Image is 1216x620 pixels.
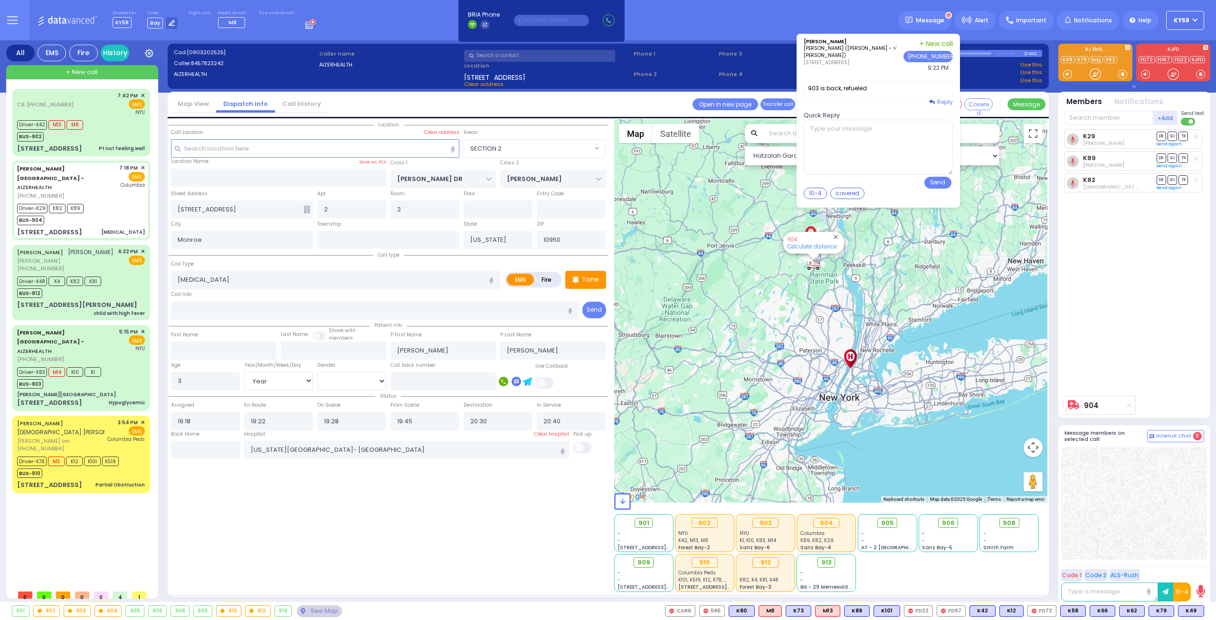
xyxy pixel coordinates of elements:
[617,490,648,503] img: Google
[319,61,461,69] label: AIZERHEALTH
[189,10,210,16] label: Night unit
[1119,605,1145,617] div: BLS
[786,605,811,617] div: BLS
[113,10,136,16] label: Dispatcher
[1061,569,1083,581] button: Code 1
[141,248,145,256] span: ✕
[924,177,951,189] button: Send
[1109,569,1140,581] button: ALS-Rush
[874,605,900,617] div: BLS
[1156,56,1172,63] a: FD67
[619,124,652,143] button: Show street map
[113,17,132,28] span: KY58
[693,98,758,110] a: Open in new page
[861,530,864,537] span: -
[1007,98,1045,110] button: Message
[17,329,84,346] span: [PERSON_NAME][GEOGRAPHIC_DATA] -
[107,436,145,443] span: Columbia Peds
[17,101,74,108] span: CB: [PHONE_NUMBER]
[171,158,209,165] label: Location Name
[56,591,70,599] span: 0
[17,398,82,408] div: [STREET_ADDRESS]
[1066,96,1102,107] button: Members
[171,260,194,268] label: Call Type
[804,188,827,199] button: 10-4
[1020,76,1042,85] a: Use this
[1168,153,1177,162] span: SO
[464,139,606,157] span: SECTION 2
[1149,434,1154,439] img: comment-alt.png
[69,45,98,61] div: Fire
[17,468,42,478] span: BUS-910
[1157,153,1166,162] span: DR
[804,45,903,59] p: [PERSON_NAME] ([PERSON_NAME] - ר' [PERSON_NAME])
[1060,605,1086,617] div: BLS
[171,430,199,438] label: Back Home
[1075,56,1089,63] a: K79
[1136,47,1210,54] label: KJFD
[1139,16,1151,25] span: Help
[922,537,925,544] span: -
[464,129,478,136] label: Areas
[760,98,795,110] button: Transfer call
[535,362,568,370] label: Use Callback
[304,206,310,213] span: Other building occupants
[464,80,503,88] span: Clear address
[617,490,648,503] a: Open this area in Google Maps (opens a new window)
[983,530,986,537] span: -
[275,606,292,616] div: 913
[390,401,419,409] label: From Scene
[787,243,837,250] a: Calculate distance
[807,259,821,271] div: 904
[317,401,341,409] label: On Scene
[95,606,122,616] div: 904
[375,392,401,400] span: Status
[464,62,630,70] label: Location
[1178,605,1204,617] div: BLS
[373,251,404,258] span: Call type
[983,537,986,544] span: -
[923,62,953,74] button: 9:22 PM
[573,430,591,438] label: Pick up
[218,10,248,16] label: Medic on call
[861,537,864,544] span: -
[1153,111,1178,125] button: +Add
[194,606,212,616] div: 909
[17,257,114,265] span: [PERSON_NAME]
[259,10,294,16] label: Fire units on call
[85,277,101,286] span: K81
[881,518,894,528] span: 905
[141,328,145,336] span: ✕
[119,328,138,335] span: 5:15 PM
[174,70,316,78] label: AIZERHEALTH
[1024,124,1043,143] button: Toggle fullscreen view
[1157,163,1182,169] a: Send again
[48,367,65,377] span: M14
[66,277,83,286] span: K82
[905,17,912,24] img: message.svg
[94,310,145,317] div: child with high fever
[359,159,386,165] label: Save as POI
[1193,432,1202,440] span: 0
[84,457,101,466] span: K101
[634,50,715,58] span: Phone 1
[582,275,599,285] p: Tone
[17,165,84,182] span: [PERSON_NAME][GEOGRAPHIC_DATA] -
[1178,153,1188,162] span: TR
[507,274,534,286] label: EMS
[464,73,525,80] span: [STREET_ADDRESS]
[171,99,216,108] a: Map View
[537,220,544,228] label: ZIP
[703,609,708,613] img: red-radio-icon.svg
[119,164,138,172] span: 7:18 PM
[118,248,138,255] span: 6:32 PM
[17,248,63,256] a: [PERSON_NAME]
[141,92,145,100] span: ✕
[1181,117,1196,126] label: Turn off text
[109,399,145,406] div: Hypoglycemic
[113,591,127,599] span: 4
[1181,110,1204,117] span: Send text
[500,159,519,167] label: Cross 2
[48,277,65,286] span: K4
[1020,68,1042,76] a: Use this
